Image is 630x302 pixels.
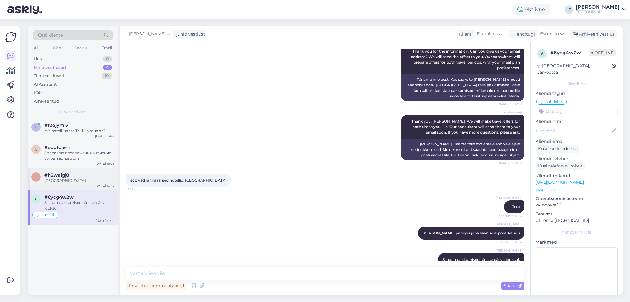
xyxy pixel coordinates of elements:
span: Thank you, [PERSON_NAME]. We will make travel offers for both times you like. Our consultant will... [411,119,521,135]
p: Brauser [536,211,618,217]
span: Nähtud ✓ 12:53 [499,161,522,165]
div: Uus [34,56,42,62]
span: #cdofqiem [44,145,70,150]
div: 0 [103,56,112,62]
div: [DATE] 15:06 [95,161,114,166]
div: AI Assistent [34,81,57,88]
p: Windows 10 [536,202,618,208]
div: Kõik [34,90,43,96]
p: Operatsioonisüsteem [536,195,618,202]
div: Privaatne kommentaar [126,282,186,290]
span: AI Assistent [499,110,522,115]
div: Tiimi vestlused [34,73,64,79]
p: Kliendi nimi [536,118,618,125]
span: Otsi kliente [38,32,63,38]
span: [PERSON_NAME] päringu juba saanud e-posti kaudu [422,231,520,235]
div: [DATE] 13:42 [95,183,114,188]
div: Отправлю предложения в течение сегодняшнего дня [44,150,114,161]
span: Thank you for the information. Can you give us your email address? We will send the offers to you... [411,49,521,70]
div: Täname info eest. Kas saaksite [PERSON_NAME] e-posti aadressi anda? [GEOGRAPHIC_DATA] teile pakku... [401,74,524,101]
div: Minu vestlused [34,65,66,71]
span: #6ycg4w2w [44,194,74,200]
span: #f2ojymlv [44,123,68,128]
div: Saadan pakkumised tänase päeva jooksul. [44,200,114,211]
div: [DATE] 16:04 [95,134,114,138]
img: Askly Logo [5,31,17,43]
p: Kliendi tag'id [536,90,618,97]
input: Lisa tag [536,107,618,116]
span: Ilja suhtleb [540,100,560,104]
a: [PERSON_NAME]TEZ TOUR OÜ [576,5,626,14]
span: Nähtud ✓ 12:54 [498,240,522,245]
div: Küsi telefoninumbrit [536,162,585,170]
p: Klienditeekond [536,173,618,179]
input: Lisa nimi [536,127,611,134]
span: c [35,147,38,151]
span: Ilja suhtleb [35,213,55,217]
span: Minu vestlused [59,109,87,115]
span: Saadan pakkumised tänase päeva jooksul. [442,257,520,262]
div: [GEOGRAPHIC_DATA], Järveotsa [537,63,612,76]
div: 10 [102,73,112,79]
div: [PERSON_NAME]. Teeme teile mõlemale sobivale ajale reisipakkumised. Meie konsultant saadab need p... [401,139,524,160]
div: [DATE] 12:55 [96,218,114,223]
a: [URL][DOMAIN_NAME] [536,179,584,185]
div: [PERSON_NAME] [536,230,618,235]
p: Kliendi email [536,138,618,145]
span: [PERSON_NAME] [496,222,522,226]
span: Saada [504,283,522,288]
div: Mis hotelli kohta Teil küsimus on? [44,128,114,134]
div: Küsi meiliaadressi [536,145,579,153]
div: Web [51,44,62,52]
div: Klienditugi [509,31,535,37]
div: Klient [457,31,472,37]
div: Aktiivne [512,4,550,15]
span: 6 [541,51,543,56]
div: [PERSON_NAME] [576,5,620,10]
span: Tere [512,204,520,209]
span: Offline [589,49,616,56]
span: 12:54 [128,187,151,192]
span: [PERSON_NAME] [129,31,165,37]
span: #h2walgj8 [44,172,69,178]
div: Arhiveeri vestlus [570,30,617,38]
div: IT [565,5,573,14]
div: Email [100,44,113,52]
div: TEZ TOUR OÜ [576,10,620,14]
div: juhib vestlust [174,31,205,37]
span: sobivad rannaäärsed hotellid, [GEOGRAPHIC_DATA] [130,178,227,182]
p: Vaata edasi ... [536,187,618,193]
div: 4 [103,65,112,71]
span: [PERSON_NAME] [496,248,522,253]
span: Estonian [477,31,496,37]
span: 6 [35,197,37,201]
div: All [33,44,40,52]
span: [PERSON_NAME] [496,195,522,200]
div: # 6ycg4w2w [550,49,589,57]
span: Nähtud ✓ 12:54 [498,214,522,218]
span: Nähtud ✓ 12:53 [499,102,522,106]
div: Kliendi info [536,81,618,87]
span: f [35,125,37,129]
p: Chrome [TECHNICAL_ID] [536,217,618,224]
p: Kliendi telefon [536,155,618,162]
div: Socials [74,44,89,52]
span: h [34,175,38,179]
span: Estonian [540,31,559,37]
div: [GEOGRAPHIC_DATA] [44,178,114,183]
p: Märkmed [536,239,618,245]
div: Arhiveeritud [34,98,59,104]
